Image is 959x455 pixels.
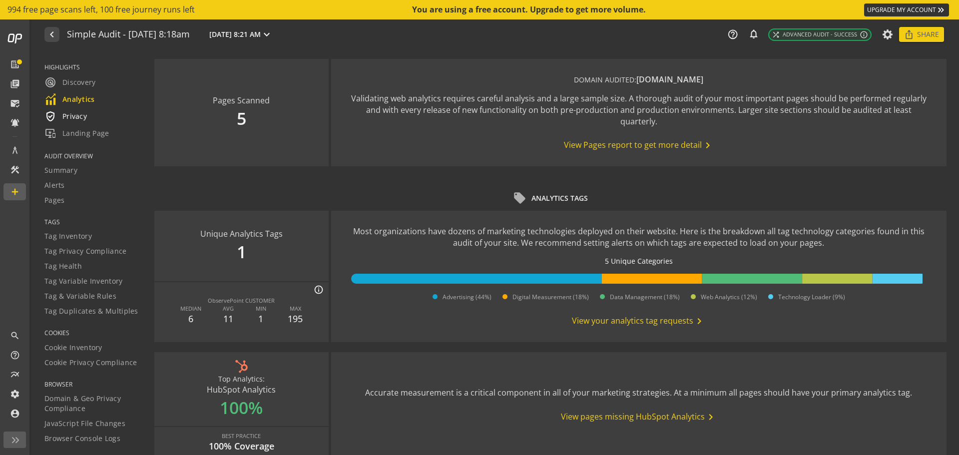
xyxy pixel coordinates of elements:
[223,313,234,326] div: 11
[10,118,20,128] mat-icon: notifications_active
[44,394,142,414] span: Domain & Geo Privacy Compliance
[288,305,303,313] div: MAX
[314,285,324,295] mat-icon: info_outline
[10,79,20,89] mat-icon: library_books
[44,218,142,226] span: TAGS
[610,293,680,301] span: Data Management (18%)
[531,193,588,203] div: Analytics Tags
[44,343,102,353] span: Cookie Inventory
[44,110,87,122] span: Privacy
[412,4,647,15] div: You are using a free account. Upgrade to get more volume.
[351,93,927,127] div: Validating web analytics requires careful analysis and a large sample size. A thorough audit of y...
[572,315,705,327] span: View your analytics tag requests
[443,293,491,301] span: Advertising (44%)
[207,28,275,41] button: [DATE] 8:21 AM
[44,419,125,429] span: JavaScript File Changes
[772,30,857,39] span: Advanced Audit - Success
[904,29,914,39] mat-icon: ios_share
[702,139,714,151] mat-icon: chevron_right
[512,293,589,301] span: Digital Measurement (18%)
[10,165,20,175] mat-icon: construction
[10,409,20,419] mat-icon: account_circle
[44,329,142,337] span: COOKIES
[46,28,56,40] mat-icon: navigate_before
[10,59,20,69] mat-icon: list_alt
[44,434,120,444] span: Browser Console Logs
[44,358,137,368] span: Cookie Privacy Compliance
[44,93,95,105] span: Analytics
[44,195,65,205] span: Pages
[256,313,266,326] div: 1
[693,315,705,327] mat-icon: chevron_right
[10,389,20,399] mat-icon: settings
[288,313,303,326] div: 195
[936,5,946,15] mat-icon: keyboard_double_arrow_right
[574,75,636,84] span: DOMAIN AUDITED:
[864,3,949,16] a: UPGRADE MY ACCOUNT
[44,76,96,88] span: Discovery
[44,261,82,271] span: Tag Health
[44,276,123,286] span: Tag Variable Inventory
[44,246,127,256] span: Tag Privacy Compliance
[261,28,273,40] mat-icon: expand_more
[44,152,142,160] span: AUDIT OVERVIEW
[44,180,65,190] span: Alerts
[44,110,56,122] mat-icon: verified_user
[772,30,780,39] mat-icon: shuffle
[636,74,703,85] span: [DOMAIN_NAME]
[701,293,757,301] span: Web Analytics (12%)
[44,127,56,139] mat-icon: important_devices
[513,191,526,205] mat-icon: local_offer
[917,25,939,43] span: Share
[209,29,261,39] span: [DATE] 8:21 AM
[44,306,138,316] span: Tag Duplicates & Multiples
[234,359,249,374] img: icon
[10,370,20,380] mat-icon: multiline_chart
[564,139,714,151] span: View Pages report to get more detail
[67,29,190,40] h1: Simple Audit - 09 September 2025 | 8:18am
[10,98,20,108] mat-icon: mark_email_read
[10,187,20,197] mat-icon: add
[365,387,912,399] div: Accurate measurement is a critical component in all of your marketing strategies. At a minimum al...
[351,226,927,249] div: Most organizations have dozens of marketing technologies deployed on their website. Here is the b...
[10,350,20,360] mat-icon: help_outline
[727,29,738,40] mat-icon: help_outline
[860,30,868,39] mat-icon: info_outline
[180,305,201,313] div: MEDIAN
[899,27,944,42] button: Share
[209,440,274,453] div: 100% Coverage
[748,28,758,38] mat-icon: notifications_none
[44,291,116,301] span: Tag & Variable Rules
[10,145,20,155] mat-icon: architecture
[180,313,201,326] div: 6
[44,127,109,139] span: Landing Page
[256,305,266,313] div: MIN
[605,256,673,266] div: 5 Unique Categories
[705,411,717,423] mat-icon: chevron_right
[44,231,92,241] span: Tag Inventory
[208,297,275,305] div: ObservePoint CUSTOMER
[7,4,195,15] span: 994 free page scans left, 100 free journey runs left
[44,380,142,389] span: BROWSER
[44,165,77,175] span: Summary
[44,76,56,88] mat-icon: radar
[561,411,717,423] span: View pages missing HubSpot Analytics
[222,432,261,440] div: BEST PRACTICE
[10,331,20,341] mat-icon: search
[223,305,234,313] div: AVG
[44,63,142,71] span: HIGHLIGHTS
[778,293,845,301] span: Technology Loader (9%)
